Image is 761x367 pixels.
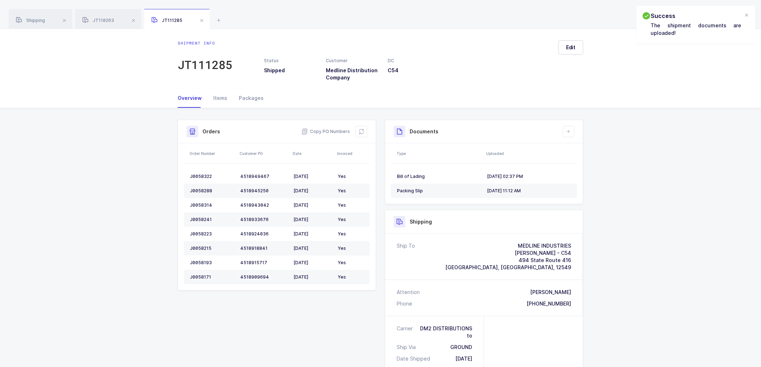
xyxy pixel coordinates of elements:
div: Shipment info [178,40,232,46]
h3: Medline Distribution Company [326,67,379,81]
div: [DATE] [455,355,472,362]
div: 4518915717 [240,260,288,266]
span: Yes [338,231,346,237]
div: Ship To [397,242,415,271]
div: [PHONE_NUMBER] [527,300,571,307]
div: J0058314 [190,202,234,208]
span: Yes [338,260,346,265]
span: Edit [566,44,576,51]
p: The shipment documents are uploaded! [651,22,742,37]
div: GROUND [450,344,472,351]
div: [DATE] [293,274,332,280]
div: [DATE] [293,202,332,208]
div: [DATE] [293,217,332,223]
h3: Documents [410,128,438,135]
div: Date Shipped [397,355,433,362]
div: [DATE] [293,246,332,251]
div: 4518943042 [240,202,288,208]
span: Yes [338,246,346,251]
div: Packages [233,88,264,108]
div: Bill of Lading [397,174,481,179]
div: [DATE] [293,231,332,237]
div: DC [388,58,441,64]
span: Yes [338,202,346,208]
div: 4518924036 [240,231,288,237]
div: 4518918841 [240,246,288,251]
div: Customer [326,58,379,64]
div: [PERSON_NAME] - C54 [445,249,571,257]
div: [DATE] [293,260,332,266]
div: 4518933676 [240,217,288,223]
div: J0058171 [190,274,234,280]
h3: Shipping [410,218,432,225]
div: Date [293,151,333,156]
div: J0058288 [190,188,234,194]
div: MEDLINE INDUSTRIES [445,242,571,249]
div: Overview [178,88,208,108]
div: [PERSON_NAME] [530,289,571,296]
div: 4518945250 [240,188,288,194]
div: J0058193 [190,260,234,266]
div: Packing Slip [397,188,481,194]
div: Invoiced [337,151,368,156]
div: 4518909694 [240,274,288,280]
div: Customer PO [240,151,288,156]
div: J0058223 [190,231,234,237]
div: Status [264,58,317,64]
h3: Orders [202,128,220,135]
div: Type [397,151,482,156]
div: 4518949467 [240,174,288,179]
div: Items [208,88,233,108]
div: [DATE] [293,174,332,179]
div: 494 State Route 416 [445,257,571,264]
span: JT110263 [82,18,114,23]
div: Carrier [397,325,416,339]
button: Copy PO Numbers [301,128,350,135]
div: [DATE] [293,188,332,194]
span: [GEOGRAPHIC_DATA], [GEOGRAPHIC_DATA], 12549 [445,264,571,270]
div: [DATE] 02:37 PM [487,174,571,179]
span: Yes [338,188,346,193]
span: Yes [338,217,346,222]
div: J0058215 [190,246,234,251]
span: Yes [338,174,346,179]
div: J0058322 [190,174,234,179]
div: J0058241 [190,217,234,223]
div: Ship Via [397,344,419,351]
div: [DATE] 11:12 AM [487,188,571,194]
div: Order Number [190,151,235,156]
div: DM2 DISTRIBUTIONS to [416,325,472,339]
span: JT111285 [151,18,182,23]
div: Uploaded [486,151,575,156]
span: Yes [338,274,346,280]
div: Attention [397,289,420,296]
span: Shipping [16,18,45,23]
h3: Shipped [264,67,317,74]
h2: Success [651,12,742,20]
h3: C54 [388,67,441,74]
button: Edit [559,40,583,55]
div: Phone [397,300,412,307]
